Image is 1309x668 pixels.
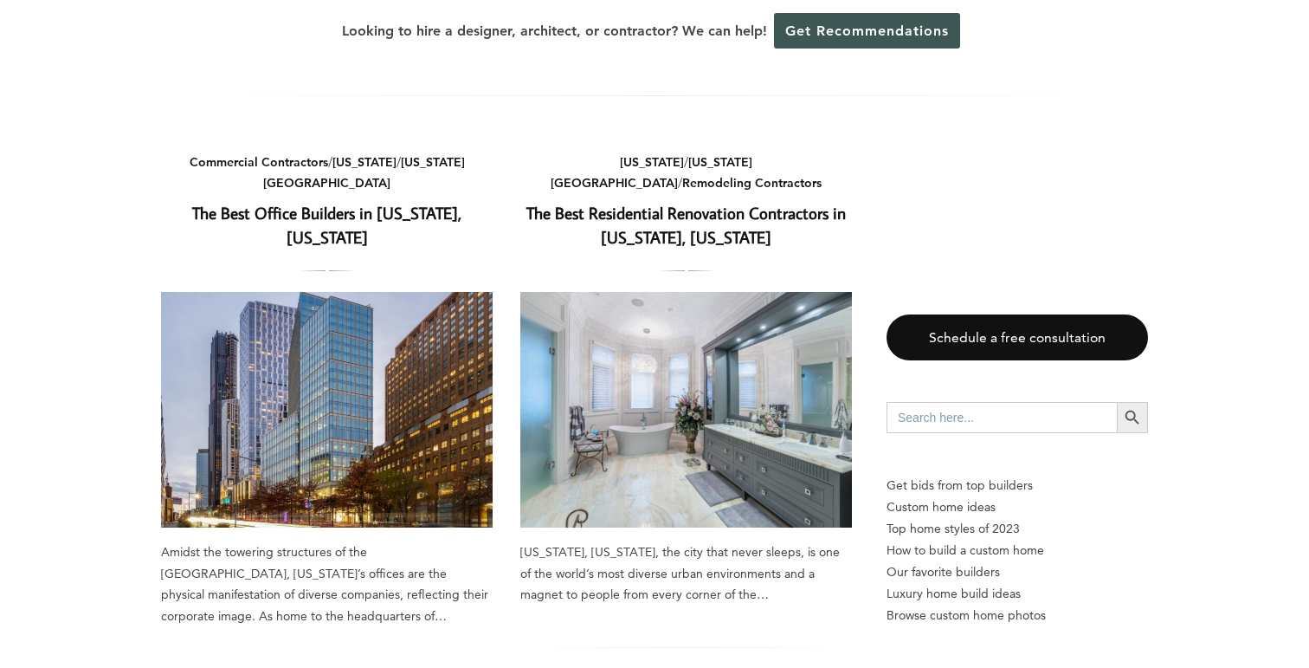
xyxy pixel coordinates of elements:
[887,583,1148,605] a: Luxury home build ideas
[161,542,493,626] div: Amidst the towering structures of the [GEOGRAPHIC_DATA], [US_STATE]’s offices are the physical ma...
[1123,408,1142,427] svg: Search
[520,152,852,194] div: / /
[887,518,1148,540] a: Top home styles of 2023
[887,402,1117,433] input: Search here...
[161,152,493,194] div: / /
[161,292,493,528] a: The Best Office Builders in [US_STATE], [US_STATE]
[887,315,1148,360] a: Schedule a free consultation
[332,154,397,170] a: [US_STATE]
[620,154,684,170] a: [US_STATE]
[520,542,852,606] div: [US_STATE], [US_STATE], the city that never sleeps, is one of the world’s most diverse urban envi...
[887,496,1148,518] a: Custom home ideas
[887,540,1148,561] a: How to build a custom home
[192,202,461,249] a: The Best Office Builders in [US_STATE], [US_STATE]
[682,175,822,191] a: Remodeling Contractors
[977,543,1288,647] iframe: Drift Widget Chat Controller
[774,13,960,49] a: Get Recommendations
[520,292,852,528] a: The Best Residential Renovation Contractors in [US_STATE], [US_STATE]
[887,561,1148,583] a: Our favorite builders
[887,605,1148,626] a: Browse custom home photos
[887,475,1148,496] p: Get bids from top builders
[190,154,328,170] a: Commercial Contractors
[526,202,846,249] a: The Best Residential Renovation Contractors in [US_STATE], [US_STATE]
